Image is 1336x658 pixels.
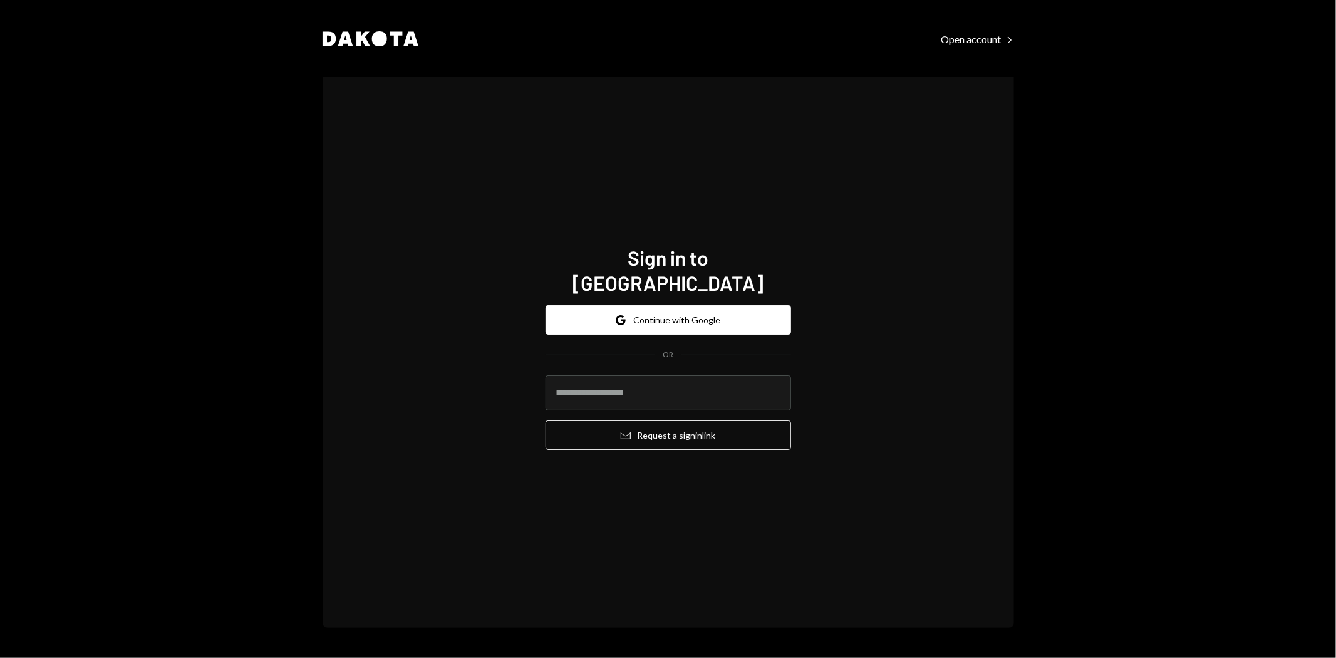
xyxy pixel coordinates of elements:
[941,33,1014,46] div: Open account
[546,305,791,335] button: Continue with Google
[546,420,791,450] button: Request a signinlink
[663,350,673,360] div: OR
[546,245,791,295] h1: Sign in to [GEOGRAPHIC_DATA]
[941,32,1014,46] a: Open account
